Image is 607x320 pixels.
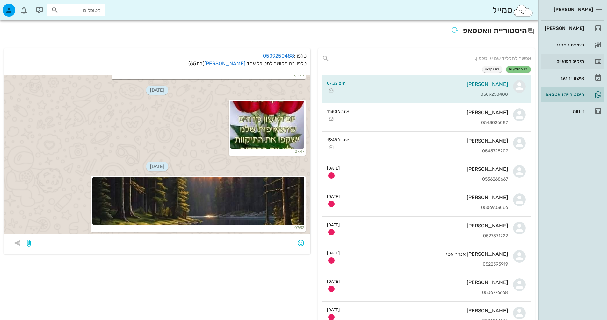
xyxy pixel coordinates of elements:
[188,60,204,66] span: (בת )
[327,165,340,171] small: [DATE]
[19,5,23,9] span: תג
[327,80,346,86] small: היום 07:32
[327,193,340,199] small: [DATE]
[190,60,196,66] span: 65
[345,194,508,200] div: [PERSON_NAME]
[327,137,349,143] small: אתמול 13:48
[146,86,168,95] span: [DATE]
[8,60,307,67] p: טלפון זה מקושר למטופל אחד:
[345,233,508,239] div: 0527871222
[506,66,531,73] button: כל ההודעות
[354,120,508,126] div: 0543026087
[354,138,508,144] div: [PERSON_NAME]
[345,166,508,172] div: [PERSON_NAME]
[327,250,340,256] small: [DATE]
[544,75,584,80] div: אישורי הגעה
[541,21,604,36] a: [PERSON_NAME]
[354,109,508,115] div: [PERSON_NAME]
[541,70,604,86] a: אישורי הגעה
[541,103,604,119] a: דוחות
[345,223,508,229] div: [PERSON_NAME]
[327,222,340,228] small: [DATE]
[485,67,500,71] span: לא נקראו
[513,4,533,17] img: SmileCloud logo
[354,149,508,154] div: 0545725207
[230,149,304,154] small: 07:47
[492,3,533,17] div: סמייל
[146,162,168,171] span: [DATE]
[509,67,528,71] span: כל ההודעות
[263,53,294,59] a: 0509250488
[541,37,604,52] a: רשימת המתנה
[345,205,508,211] div: 0506903066
[345,177,508,182] div: 0536268667
[327,108,349,115] small: אתמול 14:50
[351,92,508,97] div: 0509250488
[541,87,604,102] a: תגהיסטוריית וואטסאפ
[351,81,508,87] div: [PERSON_NAME]
[332,53,531,64] input: אפשר להקליד שם או טלפון...
[345,308,508,314] div: [PERSON_NAME]
[544,92,584,97] div: היסטוריית וואטסאפ
[345,279,508,285] div: [PERSON_NAME]
[554,7,593,12] span: [PERSON_NAME]
[544,108,584,114] div: דוחות
[541,54,604,69] a: תיקים רפואיים
[482,66,502,73] button: לא נקראו
[204,60,245,66] a: [PERSON_NAME]
[8,52,307,60] p: טלפון:
[113,72,304,78] small: 09:29
[327,307,340,313] small: [DATE]
[4,24,535,38] h2: היסטוריית וואטסאפ
[345,290,508,296] div: 0506776668
[544,26,584,31] div: [PERSON_NAME]
[544,59,584,64] div: תיקים רפואיים
[544,42,584,47] div: רשימת המתנה
[345,262,508,267] div: 0522393919
[327,278,340,284] small: [DATE]
[345,251,508,257] div: [PERSON_NAME] אנדריאסי
[92,225,304,231] small: 07:32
